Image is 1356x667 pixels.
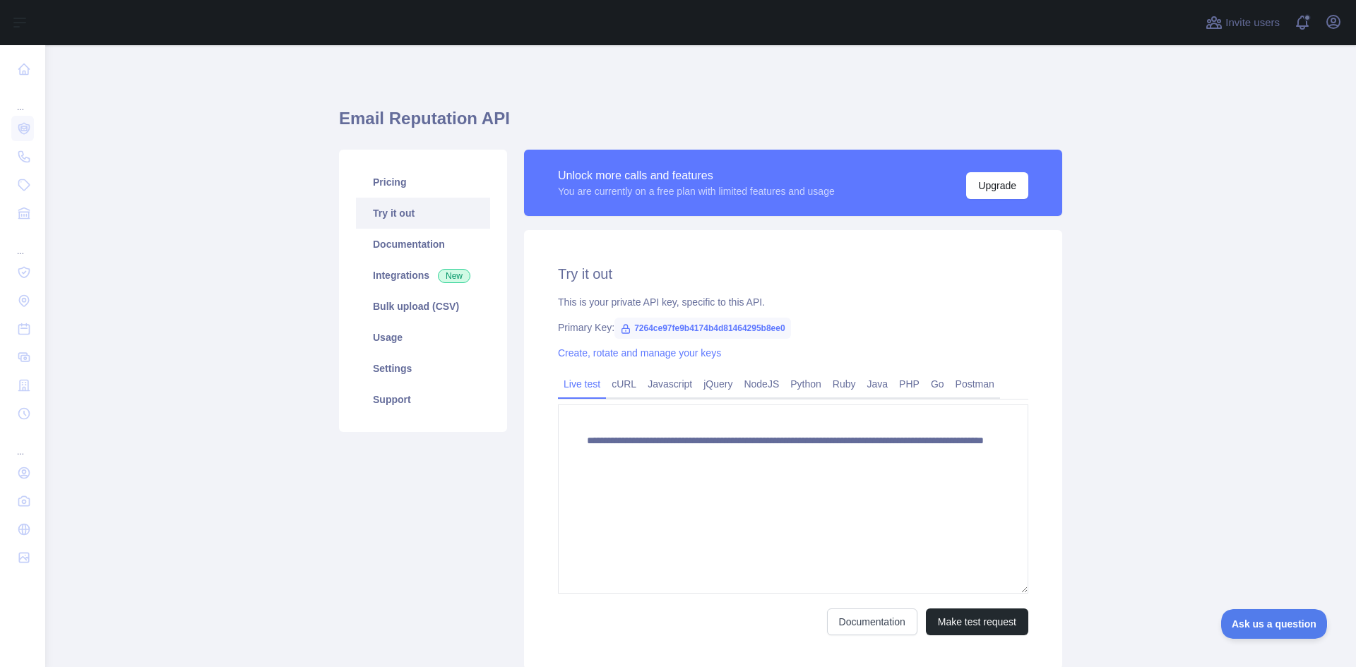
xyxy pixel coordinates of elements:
span: New [438,269,470,283]
a: Python [785,373,827,395]
a: Documentation [827,608,917,635]
a: Support [356,384,490,415]
div: ... [11,429,34,457]
a: Java [862,373,894,395]
span: 7264ce97fe9b4174b4d81464295b8ee0 [614,318,791,339]
span: Invite users [1225,15,1280,31]
a: Pricing [356,167,490,198]
h1: Email Reputation API [339,107,1062,141]
div: ... [11,85,34,113]
div: This is your private API key, specific to this API. [558,295,1028,309]
a: Postman [950,373,1000,395]
a: Settings [356,353,490,384]
iframe: Toggle Customer Support [1221,609,1328,639]
a: Usage [356,322,490,353]
button: Invite users [1203,11,1283,34]
a: Go [925,373,950,395]
button: Make test request [926,608,1028,635]
div: Unlock more calls and features [558,167,835,184]
a: Bulk upload (CSV) [356,291,490,322]
a: Documentation [356,229,490,260]
div: Primary Key: [558,320,1028,335]
a: Live test [558,373,606,395]
h2: Try it out [558,264,1028,284]
a: PHP [893,373,925,395]
a: Try it out [356,198,490,229]
a: cURL [606,373,642,395]
div: You are currently on a free plan with limited features and usage [558,184,835,198]
button: Upgrade [966,172,1028,199]
a: Create, rotate and manage your keys [558,347,721,359]
a: jQuery [698,373,738,395]
div: ... [11,229,34,257]
a: Ruby [827,373,862,395]
a: Javascript [642,373,698,395]
a: NodeJS [738,373,785,395]
a: Integrations New [356,260,490,291]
